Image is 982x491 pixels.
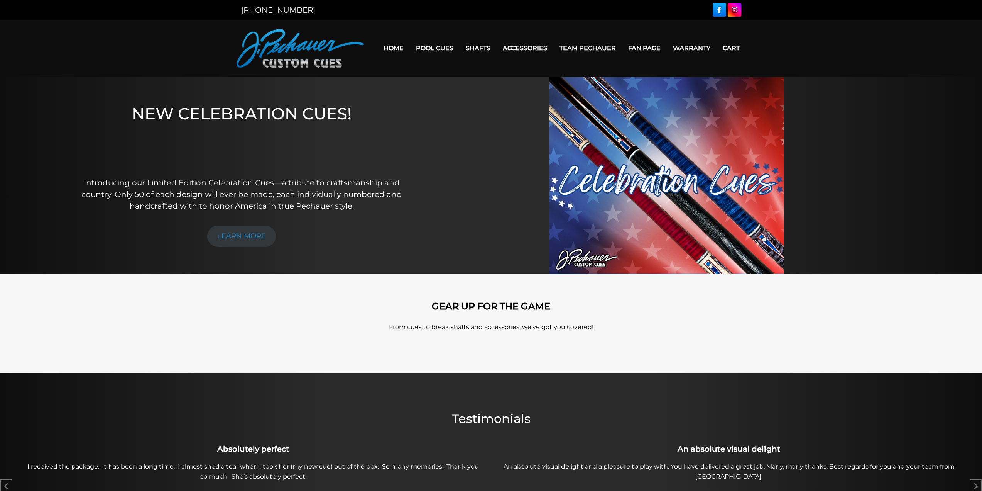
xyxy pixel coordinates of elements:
h3: An absolute visual delight [495,443,963,455]
img: Pechauer Custom Cues [237,29,364,68]
a: Home [377,38,410,58]
a: LEARN MORE [207,226,276,247]
p: An absolute visual delight and a pleasure to play with. You have delivered a great job. Many, man... [495,462,963,482]
a: Cart [717,38,746,58]
strong: GEAR UP FOR THE GAME [432,301,550,312]
a: Warranty [667,38,717,58]
a: Accessories [497,38,553,58]
a: [PHONE_NUMBER] [241,5,315,15]
a: Pool Cues [410,38,460,58]
p: Introducing our Limited Edition Celebration Cues—a tribute to craftsmanship and country. Only 50 ... [78,177,406,212]
h3: Absolutely perfect [20,443,487,455]
p: From cues to break shafts and accessories, we’ve got you covered! [271,323,711,332]
a: Team Pechauer [553,38,622,58]
p: I received the package. It has been a long time. I almost shed a tear when I took her (my new cue... [20,462,487,482]
a: Fan Page [622,38,667,58]
a: Shafts [460,38,497,58]
h1: NEW CELEBRATION CUES! [78,104,406,166]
